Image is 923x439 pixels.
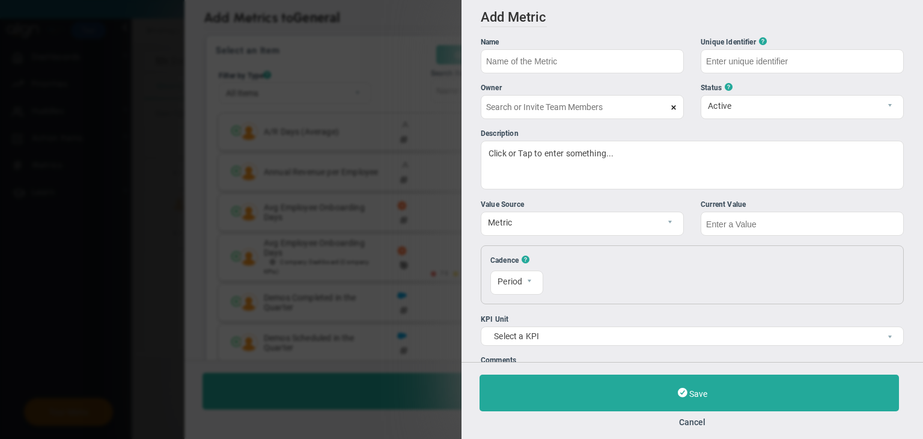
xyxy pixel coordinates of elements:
div: Owner [481,82,684,94]
span: Period [491,271,522,292]
div: Click or Tap to enter something... [481,141,904,189]
span: Select a KPI [481,327,883,345]
span: select [883,96,903,118]
div: KPI Unit [481,314,904,325]
span: Metric [508,10,547,25]
div: Description [481,128,904,140]
input: Enter unique identifier [701,49,904,73]
input: Enter a Value [701,212,904,236]
input: Name of the Metric [481,49,684,73]
span: Add [481,10,504,25]
span: select [522,271,543,294]
span: select [883,327,903,345]
div: Value Source [481,199,684,210]
button: Save [480,375,899,411]
span: Metric [481,212,663,233]
button: Cancel [480,417,905,427]
div: Name [481,37,684,48]
span: Save [689,389,707,399]
span: clear [684,102,697,112]
span: select [663,212,683,235]
div: Cadence [490,255,543,265]
div: Current Value [701,199,904,210]
div: Status [701,82,904,94]
span: Active [701,96,883,116]
div: Comments [481,355,904,366]
div: Unique Identifier [701,37,904,48]
input: Search or Invite Team Members [481,95,684,119]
